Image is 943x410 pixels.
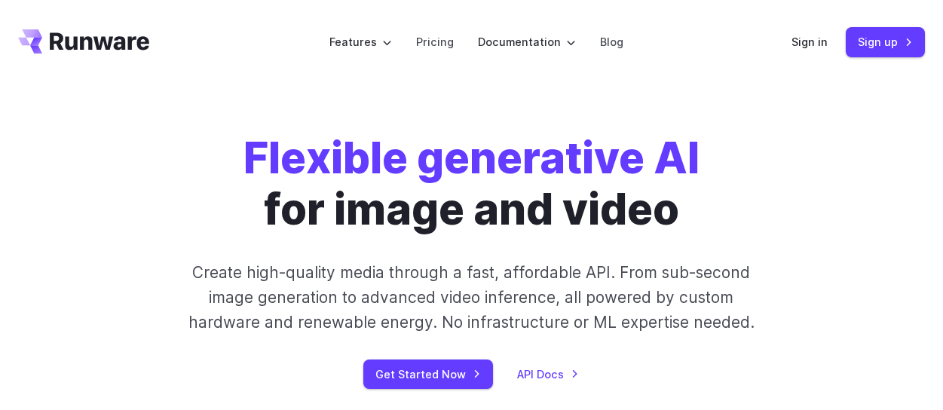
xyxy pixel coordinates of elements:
[329,33,392,50] label: Features
[416,33,454,50] a: Pricing
[182,260,762,335] p: Create high-quality media through a fast, affordable API. From sub-second image generation to adv...
[243,132,700,184] strong: Flexible generative AI
[478,33,576,50] label: Documentation
[517,366,579,383] a: API Docs
[600,33,623,50] a: Blog
[791,33,828,50] a: Sign in
[363,360,493,389] a: Get Started Now
[846,27,925,57] a: Sign up
[243,133,700,236] h1: for image and video
[18,29,149,54] a: Go to /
